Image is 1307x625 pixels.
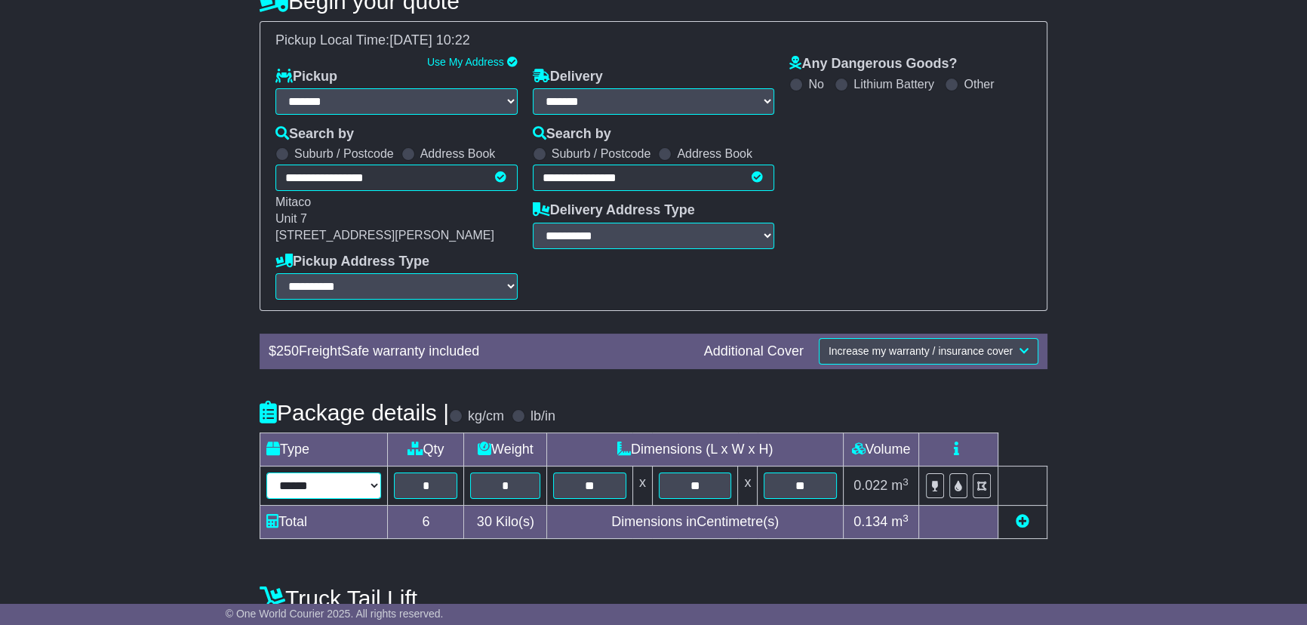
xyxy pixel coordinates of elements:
td: x [632,466,652,506]
div: Additional Cover [697,343,811,360]
td: Dimensions in Centimetre(s) [547,506,844,539]
span: Unit 7 [275,212,307,225]
span: 0.022 [853,478,887,493]
label: Delivery [533,69,603,85]
sup: 3 [903,476,909,488]
span: [STREET_ADDRESS][PERSON_NAME] [275,229,494,242]
span: 0.134 [853,514,887,529]
div: $ FreightSafe warranty included [261,343,697,360]
span: © One World Courier 2025. All rights reserved. [226,608,444,620]
td: 6 [388,506,464,539]
td: Type [260,433,388,466]
td: x [738,466,758,506]
td: Kilo(s) [464,506,547,539]
td: Volume [843,433,918,466]
label: Other [964,77,994,91]
label: No [808,77,823,91]
button: Increase my warranty / insurance cover [819,338,1038,365]
a: Use My Address [427,56,504,68]
h4: Package details | [260,400,449,425]
span: Increase my warranty / insurance cover [829,345,1013,357]
label: Suburb / Postcode [552,146,651,161]
td: Dimensions (L x W x H) [547,433,844,466]
label: Lithium Battery [853,77,934,91]
label: Pickup Address Type [275,254,429,270]
td: Total [260,506,388,539]
h4: Truck Tail Lift [260,586,1047,611]
span: 30 [477,514,492,529]
label: lb/in [530,408,555,425]
td: Weight [464,433,547,466]
label: Any Dangerous Goods? [789,56,957,72]
label: Pickup [275,69,337,85]
span: m [891,478,909,493]
sup: 3 [903,513,909,524]
label: Address Book [677,146,752,161]
span: 250 [276,343,299,359]
label: Delivery Address Type [533,202,695,219]
span: Mitaco [275,196,311,208]
td: Qty [388,433,464,466]
label: Search by [275,126,354,143]
a: Add new item [1016,514,1029,529]
label: Address Book [420,146,496,161]
label: Search by [533,126,611,143]
span: m [891,514,909,529]
label: kg/cm [468,408,504,425]
span: [DATE] 10:22 [389,32,470,48]
label: Suburb / Postcode [294,146,394,161]
div: Pickup Local Time: [268,32,1039,49]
